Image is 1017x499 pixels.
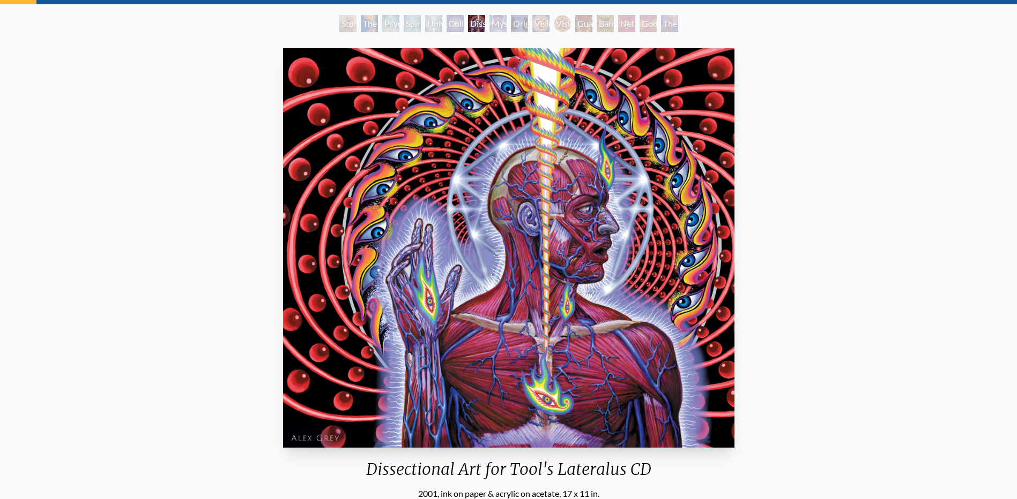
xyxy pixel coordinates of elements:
div: The Great Turn [661,15,678,32]
div: Mystic Eye [489,15,507,32]
div: Godself [640,15,657,32]
div: Guardian of Infinite Vision [575,15,592,32]
div: Universal Mind Lattice [425,15,442,32]
div: The Torch [361,15,378,32]
div: Collective Vision [447,15,464,32]
div: Net of Being [618,15,635,32]
div: Spiritual Energy System [404,15,421,32]
div: Dissectional Art for Tool's Lateralus CD [468,15,485,32]
div: Bardo Being [597,15,614,32]
div: Study for the Great Turn [339,15,357,32]
div: Vision Crystal [532,15,550,32]
img: tool-dissectional-alex-grey-watermarked.jpg [283,48,734,448]
div: Original Face [511,15,528,32]
div: Vision Crystal Tondo [554,15,571,32]
div: Psychic Energy System [382,15,399,32]
div: Dissectional Art for Tool's Lateralus CD [279,459,739,487]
